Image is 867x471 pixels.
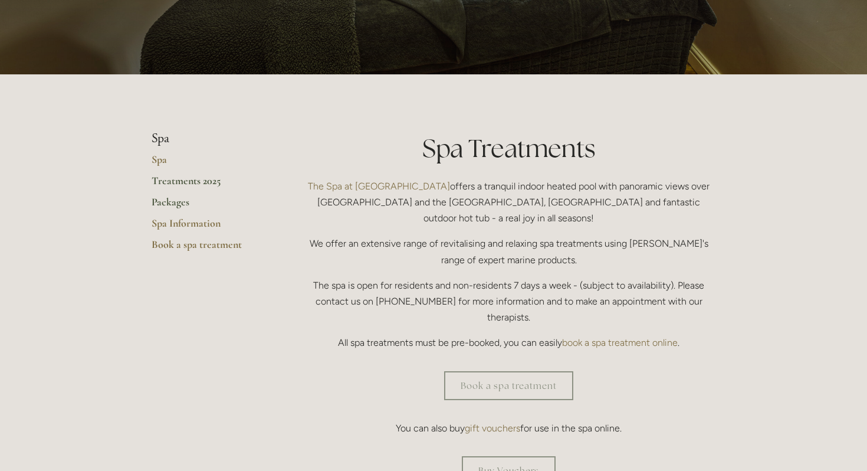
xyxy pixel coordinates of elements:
[302,335,715,351] p: All spa treatments must be pre-booked, you can easily .
[152,195,264,217] a: Packages
[302,277,715,326] p: The spa is open for residents and non-residents 7 days a week - (subject to availability). Please...
[562,337,678,348] a: book a spa treatment online
[302,420,715,436] p: You can also buy for use in the spa online.
[465,423,520,434] a: gift vouchers
[152,131,264,146] li: Spa
[152,217,264,238] a: Spa Information
[152,153,264,174] a: Spa
[152,174,264,195] a: Treatments 2025
[302,178,715,227] p: offers a tranquil indoor heated pool with panoramic views over [GEOGRAPHIC_DATA] and the [GEOGRAP...
[302,131,715,166] h1: Spa Treatments
[308,181,450,192] a: The Spa at [GEOGRAPHIC_DATA]
[302,235,715,267] p: We offer an extensive range of revitalising and relaxing spa treatments using [PERSON_NAME]'s ran...
[152,238,264,259] a: Book a spa treatment
[444,371,573,400] a: Book a spa treatment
